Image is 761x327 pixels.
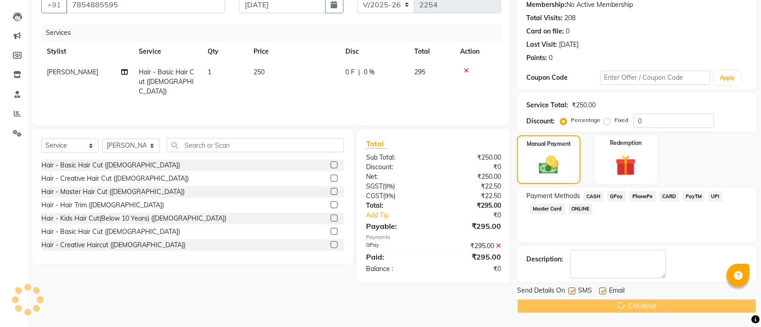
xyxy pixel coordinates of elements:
div: ₹250.00 [434,153,508,162]
div: Hair - Basic Hair Cut ([DEMOGRAPHIC_DATA]) [41,227,180,237]
div: Sub Total: [359,153,434,162]
div: ₹250.00 [572,100,596,110]
span: 0 F [345,67,355,77]
span: 1 [208,68,211,76]
div: ₹0 [434,264,508,274]
div: Card on file: [526,27,564,36]
div: Hair - Master Hair Cut ([DEMOGRAPHIC_DATA]) [41,187,185,197]
span: UPI [708,191,722,202]
div: Service Total: [526,100,568,110]
div: GPay [359,241,434,251]
img: _gift.svg [609,153,643,178]
div: 0 [566,27,569,36]
span: [PERSON_NAME] [47,68,98,76]
div: ₹295.00 [434,241,508,251]
span: SGST [366,182,383,190]
span: Total [366,139,387,149]
input: Enter Offer / Coupon Code [600,71,710,85]
div: ₹295.00 [434,221,508,232]
div: Payable: [359,221,434,232]
th: Stylist [41,41,133,62]
div: [DATE] [559,40,579,50]
span: Payment Methods [526,191,580,201]
th: Service [133,41,202,62]
span: GPay [607,191,626,202]
div: Balance : [359,264,434,274]
div: Net: [359,172,434,182]
span: PhonePe [630,191,656,202]
span: SMS [578,286,592,297]
div: Services [42,24,508,41]
span: 295 [414,68,425,76]
div: Total Visits: [526,13,563,23]
div: ( ) [359,182,434,191]
div: Discount: [359,162,434,172]
input: Search or Scan [167,138,344,152]
div: Discount: [526,116,555,126]
div: Hair - Creative Hair Cut ([DEMOGRAPHIC_DATA]) [41,174,189,183]
th: Disc [340,41,409,62]
div: ₹295.00 [434,251,508,262]
th: Qty [202,41,248,62]
div: Hair - Kids Hair Cut(Below 10 Years) ([DEMOGRAPHIC_DATA]) [41,214,226,223]
span: Master Card [530,204,565,214]
div: ₹295.00 [434,201,508,211]
button: Apply [714,71,740,85]
div: ( ) [359,191,434,201]
span: Send Details On [517,286,565,297]
div: 208 [564,13,575,23]
div: Coupon Code [526,73,600,83]
span: CASH [584,191,603,202]
div: Points: [526,53,547,63]
span: PayTM [682,191,705,202]
div: ₹22.50 [434,182,508,191]
th: Action [455,41,501,62]
div: Last Visit: [526,40,557,50]
a: Add Tip [359,211,446,220]
div: ₹22.50 [434,191,508,201]
div: Description: [526,255,563,264]
label: Redemption [610,139,642,147]
span: Hair - Basic Hair Cut ([DEMOGRAPHIC_DATA]) [139,68,194,95]
span: ONLINE [569,204,592,214]
div: ₹0 [434,162,508,172]
span: | [358,67,360,77]
div: ₹0 [446,211,508,220]
div: Hair - Hair Trim ([DEMOGRAPHIC_DATA]) [41,200,164,210]
div: ₹250.00 [434,172,508,182]
span: 9% [384,183,393,190]
span: 0 % [364,67,375,77]
label: Percentage [571,116,600,124]
th: Price [248,41,340,62]
span: CARD [660,191,679,202]
div: Total: [359,201,434,211]
span: CGST [366,192,383,200]
th: Total [409,41,455,62]
label: Manual Payment [527,140,571,148]
img: _cash.svg [533,154,565,177]
span: 250 [254,68,265,76]
div: Payments [366,233,501,241]
span: 9% [385,192,394,200]
span: Email [609,286,625,297]
div: Hair - Creative Haircut ([DEMOGRAPHIC_DATA]) [41,240,186,250]
div: Paid: [359,251,434,262]
div: 0 [549,53,552,63]
div: Hair - Basic Hair Cut ([DEMOGRAPHIC_DATA]) [41,161,180,170]
label: Fixed [614,116,628,124]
